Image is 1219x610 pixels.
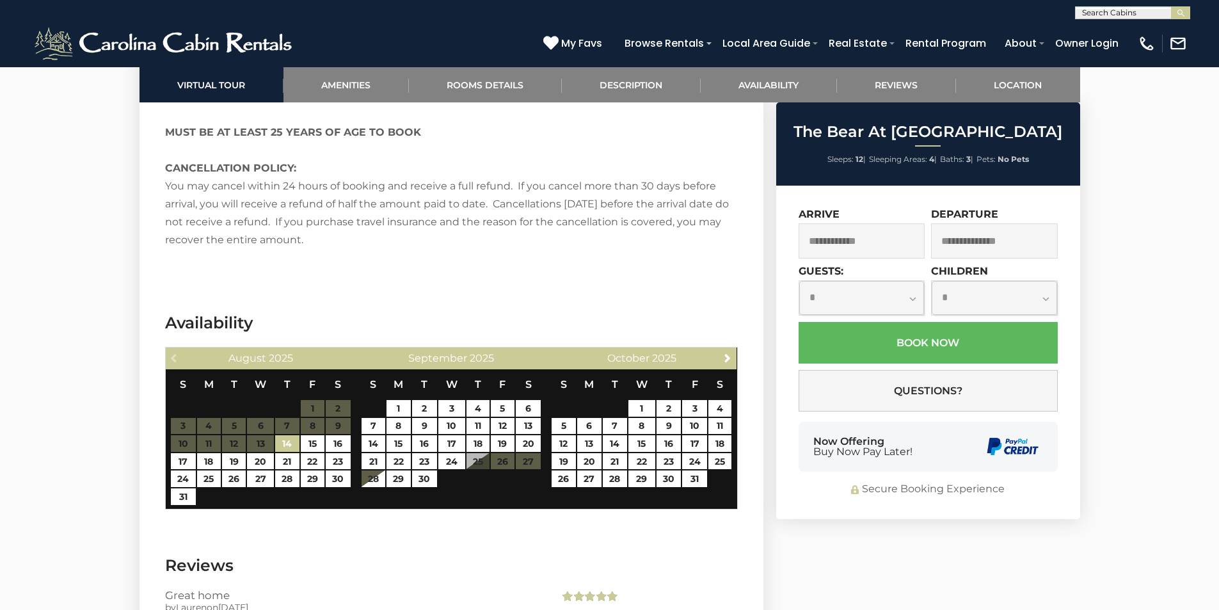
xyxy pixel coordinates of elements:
img: White-1-2.png [32,24,298,63]
a: 26 [222,470,246,487]
a: 19 [552,453,575,470]
a: 22 [628,453,655,470]
a: 1 [628,400,655,417]
a: 12 [552,435,575,452]
h3: Great home [165,590,541,601]
a: Browse Rentals [618,32,710,54]
label: Children [931,265,988,277]
a: 2 [412,400,437,417]
a: 31 [682,470,707,487]
a: 24 [682,453,707,470]
span: Sunday [370,378,376,390]
h3: Availability [165,312,738,334]
a: Amenities [283,67,409,102]
a: 31 [171,488,196,505]
span: Saturday [717,378,723,390]
a: 14 [603,435,626,452]
img: mail-regular-white.png [1169,35,1187,52]
a: 11 [708,418,731,435]
a: 20 [516,435,541,452]
a: 26 [552,470,575,487]
a: 10 [682,418,707,435]
h3: Reviews [165,554,738,577]
span: Wednesday [255,378,266,390]
a: 3 [682,400,707,417]
li: | [827,151,866,168]
a: 7 [362,418,385,435]
span: Baths: [940,154,964,164]
span: Tuesday [231,378,237,390]
a: 25 [708,453,731,470]
a: 12 [491,418,514,435]
span: 2025 [269,352,293,364]
li: | [940,151,973,168]
strong: MUST BE AT LEAST 25 YEARS OF AGE TO BOOK CANCELLATION POLICY: [165,126,421,174]
a: 7 [603,418,626,435]
a: 11 [466,418,490,435]
span: Buy Now Pay Later! [813,447,912,457]
a: Real Estate [822,32,893,54]
a: 17 [171,453,196,470]
a: 21 [362,453,385,470]
span: Saturday [335,378,341,390]
a: 4 [466,400,490,417]
a: 16 [657,435,681,452]
a: 23 [412,453,437,470]
span: Friday [499,378,506,390]
span: Pets: [976,154,996,164]
a: 3 [438,400,465,417]
a: 28 [275,470,299,487]
a: Owner Login [1049,32,1125,54]
span: August [228,352,266,364]
a: 13 [516,418,541,435]
button: Book Now [799,322,1058,364]
a: 13 [577,435,602,452]
a: Local Area Guide [716,32,817,54]
a: 17 [682,435,707,452]
strong: 12 [856,154,863,164]
a: 6 [516,400,541,417]
span: Saturday [525,378,532,390]
a: 20 [577,453,602,470]
strong: No Pets [998,154,1029,164]
span: Friday [692,378,698,390]
span: Monday [204,378,214,390]
a: 20 [247,453,274,470]
a: 10 [438,418,465,435]
label: Arrive [799,208,840,220]
strong: 3 [966,154,971,164]
span: Friday [309,378,315,390]
li: | [869,151,937,168]
a: 14 [362,435,385,452]
span: September [408,352,467,364]
span: Monday [584,378,594,390]
a: 15 [386,435,410,452]
a: About [998,32,1043,54]
div: Secure Booking Experience [799,482,1058,497]
span: Tuesday [612,378,618,390]
a: 29 [386,470,410,487]
a: Description [562,67,701,102]
a: 15 [301,435,324,452]
span: Sleeping Areas: [869,154,927,164]
a: 9 [412,418,437,435]
span: Sleeps: [827,154,854,164]
div: Now Offering [813,437,912,457]
a: Rooms Details [409,67,562,102]
a: 23 [657,453,681,470]
a: 24 [171,470,196,487]
span: 2025 [652,352,676,364]
a: 30 [412,470,437,487]
a: 16 [326,435,351,452]
a: 27 [577,470,602,487]
a: 14 [275,435,299,452]
span: 2025 [470,352,494,364]
a: Next [719,349,735,365]
a: 1 [386,400,410,417]
a: 30 [657,470,681,487]
a: 22 [301,453,324,470]
a: 4 [708,400,731,417]
span: Sunday [180,378,186,390]
a: 29 [628,470,655,487]
button: Questions? [799,370,1058,412]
